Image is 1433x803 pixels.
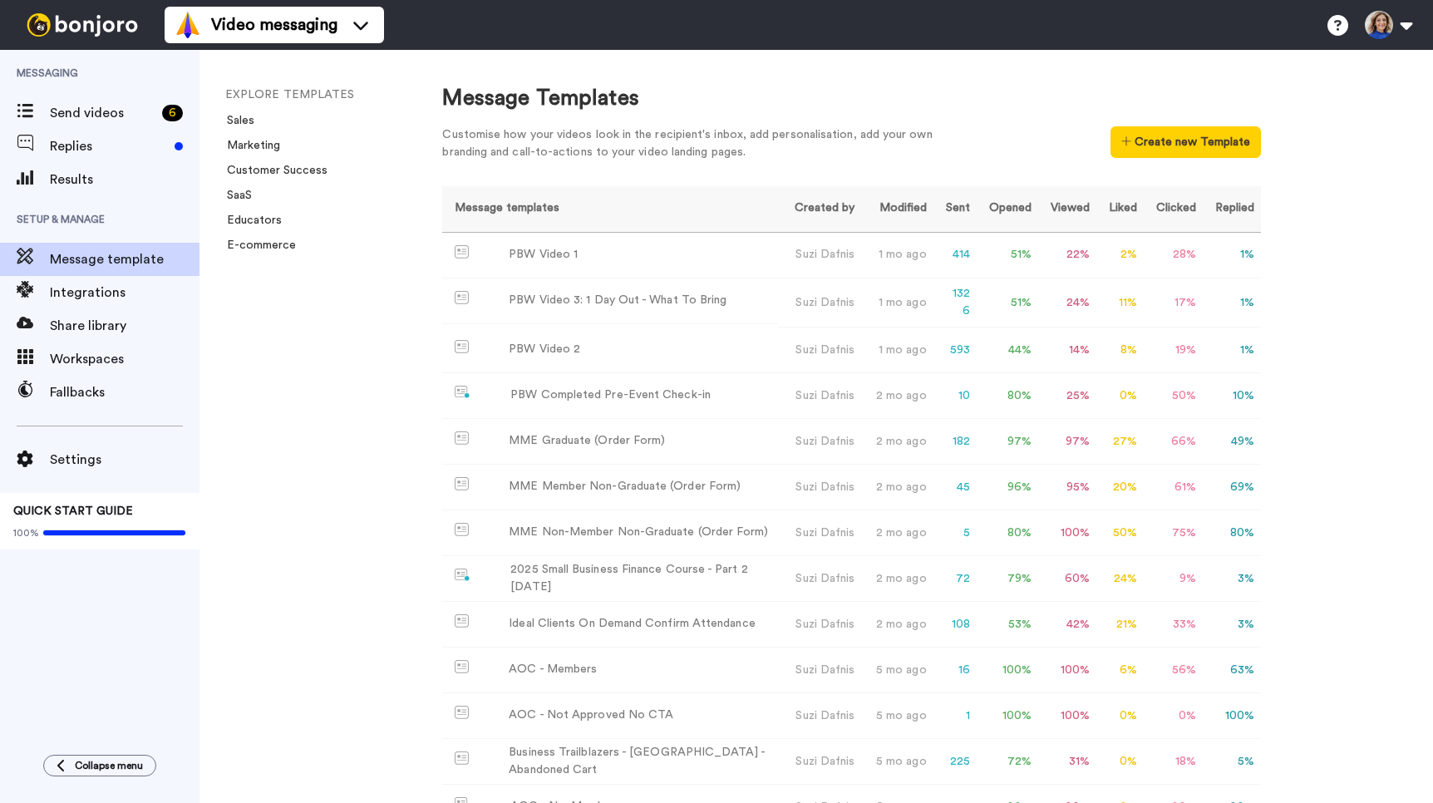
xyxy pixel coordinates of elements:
td: 1 % [1203,278,1261,328]
td: 100 % [977,648,1038,693]
div: Customise how your videos look in the recipient's inbox, add personalisation, add your own brandi... [442,126,958,161]
img: Message-temps.svg [455,477,469,490]
td: 21 % [1096,602,1144,648]
td: 80 % [977,510,1038,556]
td: 1326 [933,278,977,328]
td: 16 [933,648,977,693]
td: 414 [933,232,977,278]
td: 50 % [1096,510,1144,556]
th: Liked [1096,186,1144,232]
td: 80 % [1203,510,1261,556]
img: bj-logo-header-white.svg [20,13,145,37]
td: 1 % [1203,232,1261,278]
td: Suzi [778,602,861,648]
td: 2 mo ago [861,602,933,648]
th: Opened [977,186,1038,232]
td: 56 % [1144,648,1203,693]
td: Suzi [778,232,861,278]
span: Dafnis [820,436,854,447]
td: 69 % [1203,465,1261,510]
td: 49 % [1203,419,1261,465]
td: 45 [933,465,977,510]
td: 28 % [1144,232,1203,278]
span: Integrations [50,283,199,303]
span: Replies [50,136,168,156]
td: 2 mo ago [861,419,933,465]
a: Marketing [217,140,280,151]
span: Fallbacks [50,382,199,402]
img: nextgen-template.svg [455,386,470,399]
td: 75 % [1144,510,1203,556]
td: 24 % [1096,556,1144,602]
td: 79 % [977,556,1038,602]
td: 1 [933,693,977,739]
td: 108 [933,602,977,648]
td: 20 % [1096,465,1144,510]
td: 18 % [1144,739,1203,785]
td: 96 % [977,465,1038,510]
td: 0 % [1096,373,1144,419]
td: 14 % [1038,328,1096,373]
img: nextgen-template.svg [455,569,470,582]
td: 0 % [1144,693,1203,739]
td: 97 % [1038,419,1096,465]
div: AOC - Members [509,661,597,678]
td: 100 % [977,693,1038,739]
td: 0 % [1096,739,1144,785]
td: 60 % [1038,556,1096,602]
td: 1 mo ago [861,232,933,278]
img: Message-temps.svg [455,523,469,536]
td: 100 % [1203,693,1261,739]
td: 6 % [1096,648,1144,693]
span: Dafnis [820,344,854,356]
td: 80 % [977,373,1038,419]
td: 50 % [1144,373,1203,419]
img: Message-temps.svg [455,660,469,673]
a: Educators [217,214,282,226]
span: 100% [13,526,39,539]
td: 63 % [1203,648,1261,693]
a: SaaS [217,190,252,201]
span: Dafnis [820,710,854,722]
td: 225 [933,739,977,785]
td: 97 % [977,419,1038,465]
td: 11 % [1096,278,1144,328]
td: 1 mo ago [861,328,933,373]
td: Suzi [778,510,861,556]
span: Results [50,170,199,190]
img: Message-temps.svg [455,706,469,719]
td: 25 % [1038,373,1096,419]
div: MME Member Non-Graduate (Order Form) [509,478,741,495]
div: PBW Video 3: 1 Day Out - What To Bring [509,292,726,309]
td: 22 % [1038,232,1096,278]
th: Modified [861,186,933,232]
span: Collapse menu [75,759,143,772]
td: 61 % [1144,465,1203,510]
a: Customer Success [217,165,327,176]
td: 0 % [1096,693,1144,739]
img: Message-temps.svg [455,431,469,445]
th: Viewed [1038,186,1096,232]
td: 24 % [1038,278,1096,328]
td: 100 % [1038,693,1096,739]
td: 593 [933,328,977,373]
div: PBW Video 2 [509,341,580,358]
td: 51 % [977,232,1038,278]
div: Ideal Clients On Demand Confirm Attendance [509,615,755,633]
td: 2 mo ago [861,510,933,556]
span: Dafnis [820,249,854,260]
img: Message-temps.svg [455,614,469,628]
td: Suzi [778,373,861,419]
td: Suzi [778,328,861,373]
td: 44 % [977,328,1038,373]
div: Message Templates [442,83,1261,114]
td: Suzi [778,739,861,785]
td: 19 % [1144,328,1203,373]
td: 72 % [977,739,1038,785]
td: 5 mo ago [861,739,933,785]
a: Sales [217,115,254,126]
td: Suzi [778,648,861,693]
img: Message-temps.svg [455,751,469,765]
div: PBW Video 1 [509,246,578,264]
td: 66 % [1144,419,1203,465]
